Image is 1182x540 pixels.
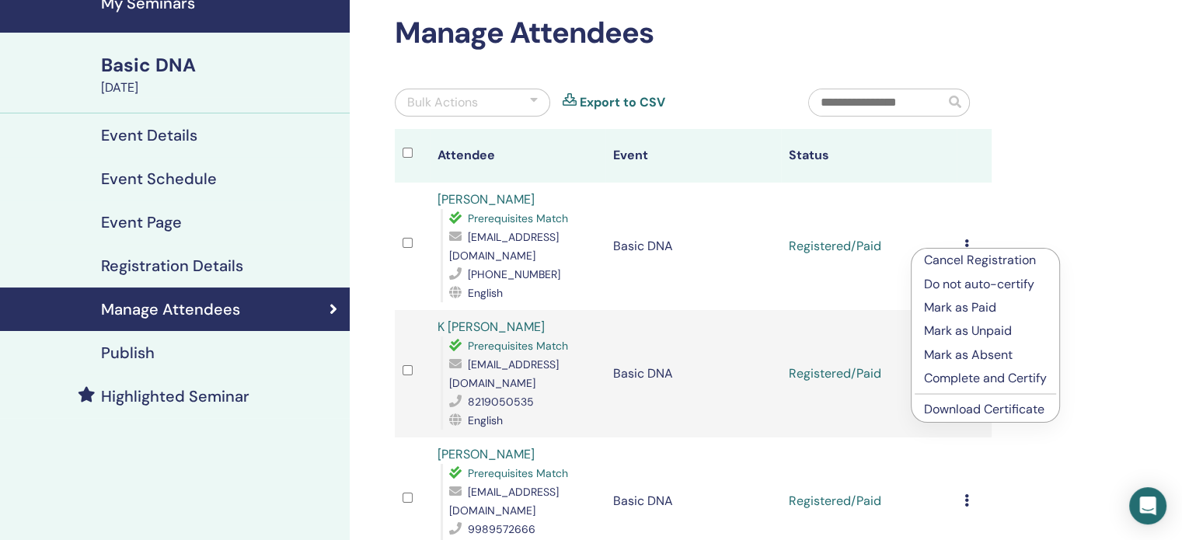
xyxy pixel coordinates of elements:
h4: Highlighted Seminar [101,387,249,406]
span: [EMAIL_ADDRESS][DOMAIN_NAME] [449,357,559,390]
a: Export to CSV [580,93,665,112]
a: [PERSON_NAME] [438,191,535,207]
span: 8219050535 [468,395,534,409]
span: Prerequisites Match [468,211,568,225]
th: Status [781,129,957,183]
a: [PERSON_NAME] [438,446,535,462]
p: Complete and Certify [924,369,1047,388]
div: Open Intercom Messenger [1129,487,1166,524]
h4: Event Schedule [101,169,217,188]
p: Cancel Registration [924,251,1047,270]
h4: Event Details [101,126,197,145]
h4: Manage Attendees [101,300,240,319]
p: Do not auto-certify [924,275,1047,294]
span: Prerequisites Match [468,466,568,480]
span: [EMAIL_ADDRESS][DOMAIN_NAME] [449,485,559,517]
span: [EMAIL_ADDRESS][DOMAIN_NAME] [449,230,559,263]
p: Mark as Paid [924,298,1047,317]
span: 9989572666 [468,522,535,536]
p: Mark as Unpaid [924,322,1047,340]
a: K [PERSON_NAME] [438,319,545,335]
span: [PHONE_NUMBER] [468,267,560,281]
td: Basic DNA [605,310,781,437]
a: Download Certificate [924,401,1044,417]
h2: Manage Attendees [395,16,992,51]
h4: Event Page [101,213,182,232]
span: English [468,286,503,300]
h4: Registration Details [101,256,243,275]
a: Basic DNA[DATE] [92,52,350,97]
span: English [468,413,503,427]
h4: Publish [101,343,155,362]
div: [DATE] [101,78,340,97]
p: Mark as Absent [924,346,1047,364]
td: Basic DNA [605,183,781,310]
th: Attendee [430,129,605,183]
div: Bulk Actions [407,93,478,112]
th: Event [605,129,781,183]
span: Prerequisites Match [468,339,568,353]
div: Basic DNA [101,52,340,78]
